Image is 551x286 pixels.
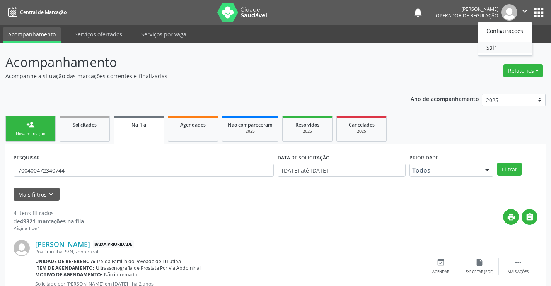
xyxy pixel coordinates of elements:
span: Agendados [180,122,206,128]
div: 2025 [228,128,273,134]
b: Item de agendamento: [35,265,94,271]
div: Mais ações [508,269,529,275]
label: DATA DE SOLICITAÇÃO [278,152,330,164]
button:  [517,4,532,21]
div: person_add [26,120,35,129]
input: Selecione um intervalo [278,164,406,177]
a: Acompanhamento [3,27,61,43]
i:  [514,258,522,267]
img: img [501,4,517,21]
div: Pov. tuiutiba, S/N, zona rural [35,248,421,255]
b: Motivo de agendamento: [35,271,102,278]
a: Central de Marcação [5,6,67,19]
div: [PERSON_NAME] [436,6,498,12]
button: Filtrar [497,163,522,176]
span: Baixa Prioridade [93,240,134,248]
i: print [507,213,515,221]
i:  [520,7,529,15]
span: Ultrassonografia de Prostata Por Via Abdominal [96,265,201,271]
div: Agendar [432,269,449,275]
i: insert_drive_file [475,258,484,267]
i: keyboard_arrow_down [47,190,55,199]
button: notifications [413,7,423,18]
label: PESQUISAR [14,152,40,164]
div: 2025 [288,128,327,134]
button: Mais filtroskeyboard_arrow_down [14,188,60,201]
strong: 49321 marcações na fila [20,217,84,225]
span: P S da Familia do Povoado de Tuiutiba [97,258,181,265]
button: apps [532,6,546,19]
span: Cancelados [349,122,375,128]
div: 4 itens filtrados [14,209,84,217]
span: Central de Marcação [20,9,67,15]
span: Não informado [104,271,137,278]
button: Relatórios [503,64,543,77]
span: Não compareceram [228,122,273,128]
button: print [503,209,519,225]
i: event_available [437,258,445,267]
div: Página 1 de 1 [14,225,84,232]
div: Nova marcação [11,131,50,137]
b: Unidade de referência: [35,258,96,265]
span: Solicitados [73,122,97,128]
ul:  [478,22,532,56]
p: Acompanhe a situação das marcações correntes e finalizadas [5,72,384,80]
a: [PERSON_NAME] [35,240,90,248]
i:  [525,213,534,221]
span: Resolvidos [295,122,319,128]
label: Prioridade [409,152,438,164]
a: Serviços ofertados [69,27,128,41]
div: Exportar (PDF) [466,269,493,275]
span: Todos [412,166,478,174]
p: Acompanhamento [5,53,384,72]
div: de [14,217,84,225]
img: img [14,240,30,256]
a: Sair [478,42,532,53]
a: Configurações [478,25,532,36]
p: Ano de acompanhamento [411,94,479,103]
a: Serviços por vaga [136,27,192,41]
span: Na fila [131,122,146,128]
span: Operador de regulação [436,12,498,19]
input: Nome, CNS [14,164,274,177]
div: 2025 [342,128,381,134]
button:  [522,209,537,225]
